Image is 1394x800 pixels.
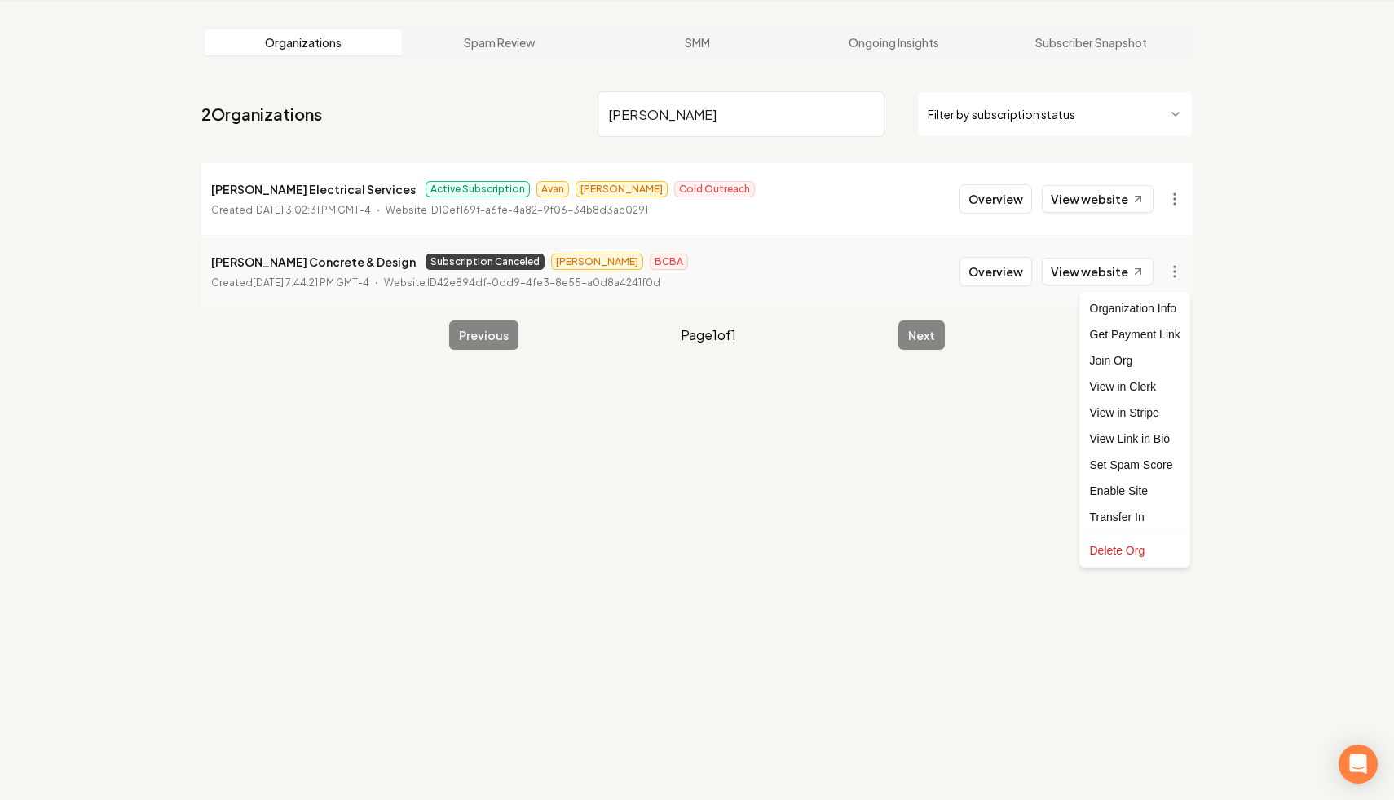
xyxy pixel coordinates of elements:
[1083,400,1187,426] a: View in Stripe
[1083,321,1187,347] div: Get Payment Link
[1083,478,1187,504] div: Enable Site
[1083,452,1187,478] div: Set Spam Score
[1083,295,1187,321] div: Organization Info
[1083,504,1187,530] div: Transfer In
[1083,373,1187,400] a: View in Clerk
[1083,347,1187,373] div: Join Org
[1083,537,1187,564] div: Delete Org
[1083,426,1187,452] a: View Link in Bio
